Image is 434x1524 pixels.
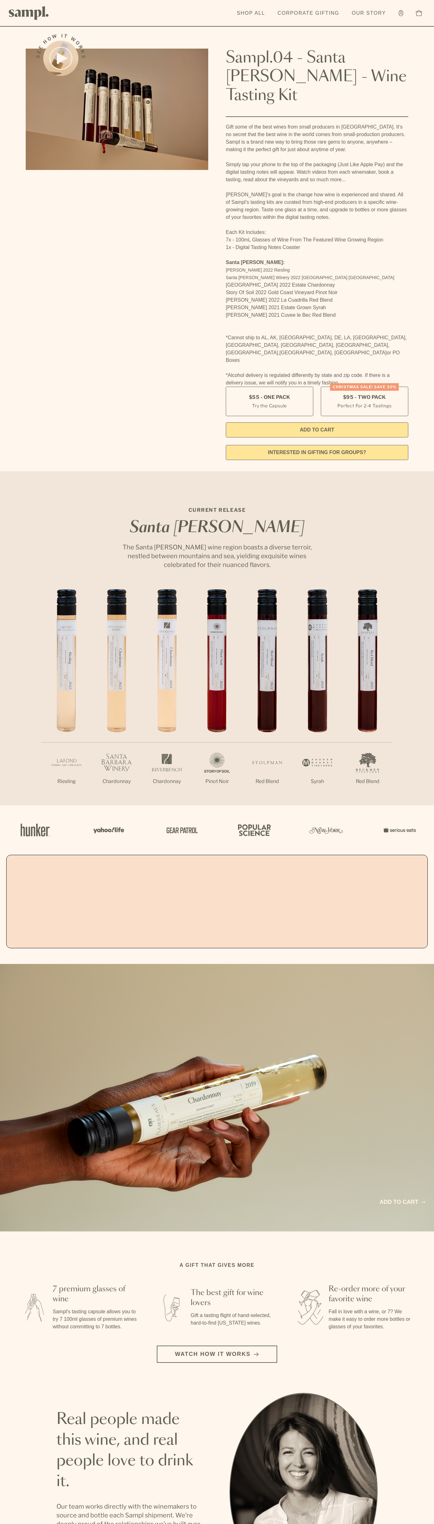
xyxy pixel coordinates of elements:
p: Gift a tasting flight of hand-selected, hard-to-find [US_STATE] wines. [191,1312,276,1327]
li: Story Of Soil 2022 Gold Coast Vineyard Pinot Noir [226,289,408,296]
img: Sampl logo [9,6,49,20]
small: Perfect For 2-4 Tastings [337,402,391,409]
p: Red Blend [242,778,292,785]
a: Shop All [234,6,268,20]
p: Chardonnay [92,778,142,785]
p: The Santa [PERSON_NAME] wine region boasts a diverse terroir, nestled between mountains and sea, ... [117,543,317,569]
p: Red Blend [342,778,393,785]
p: Riesling [41,778,92,785]
img: Artboard_5_7fdae55a-36fd-43f7-8bfd-f74a06a2878e_x450.png [162,817,199,844]
img: Artboard_7_5b34974b-f019-449e-91fb-745f8d0877ee_x450.png [380,817,418,844]
img: Artboard_6_04f9a106-072f-468a-bdd7-f11783b05722_x450.png [89,817,127,844]
span: $55 - One Pack [249,394,290,401]
li: 1 / 7 [41,589,92,805]
li: 4 / 7 [192,589,242,805]
small: Try the Capsule [252,402,287,409]
li: 6 / 7 [292,589,342,805]
button: Add to Cart [226,422,408,437]
li: [PERSON_NAME] 2021 Cuvee le Bec Red Blend [226,311,408,319]
a: Add to cart [379,1198,425,1206]
p: CURRENT RELEASE [117,506,317,514]
h1: Sampl.04 - Santa [PERSON_NAME] - Wine Tasting Kit [226,49,408,105]
strong: Santa [PERSON_NAME]: [226,260,285,265]
a: interested in gifting for groups? [226,445,408,460]
img: Sampl.04 - Santa Barbara - Wine Tasting Kit [26,49,208,170]
h2: A gift that gives more [180,1262,255,1269]
li: 3 / 7 [142,589,192,805]
a: Corporate Gifting [274,6,342,20]
p: Pinot Noir [192,778,242,785]
span: [GEOGRAPHIC_DATA], [GEOGRAPHIC_DATA] [279,350,387,355]
p: Chardonnay [142,778,192,785]
button: Watch how it works [157,1346,277,1363]
p: Syrah [292,778,342,785]
li: [PERSON_NAME] 2021 Estate Grown Syrah [226,304,408,311]
h2: Real people made this wine, and real people love to drink it. [56,1409,204,1492]
li: 7 / 7 [342,589,393,805]
li: 2 / 7 [92,589,142,805]
li: 5 / 7 [242,589,292,805]
em: Santa [PERSON_NAME] [130,520,304,535]
button: See how it works [43,41,78,76]
a: Our Story [349,6,389,20]
span: , [278,350,279,355]
li: [PERSON_NAME] 2022 La Cuadrilla Red Blend [226,296,408,304]
img: Artboard_3_0b291449-6e8c-4d07-b2c2-3f3601a19cd1_x450.png [307,817,345,844]
div: Gift some of the best wines from small producers in [GEOGRAPHIC_DATA]. It’s no secret that the be... [226,123,408,387]
h3: The best gift for wine lovers [191,1288,276,1308]
span: Santa [PERSON_NAME] Winery 2022 [GEOGRAPHIC_DATA] [GEOGRAPHIC_DATA] [226,275,394,280]
img: Artboard_1_c8cd28af-0030-4af1-819c-248e302c7f06_x450.png [16,817,54,844]
p: Fall in love with a wine, or 7? We make it easy to order more bottles or glasses of your favorites. [329,1308,414,1331]
h3: 7 premium glasses of wine [53,1284,138,1304]
li: [GEOGRAPHIC_DATA] 2022 Estate Chardonnay [226,281,408,289]
h3: Re-order more of your favorite wine [329,1284,414,1304]
p: Sampl's tasting capsule allows you to try 7 100ml glasses of premium wines without committing to ... [53,1308,138,1331]
div: Christmas SALE! Save 20% [330,383,399,391]
span: $95 - Two Pack [343,394,386,401]
img: Artboard_4_28b4d326-c26e-48f9-9c80-911f17d6414e_x450.png [235,817,272,844]
span: [PERSON_NAME] 2022 Riesling [226,267,290,273]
